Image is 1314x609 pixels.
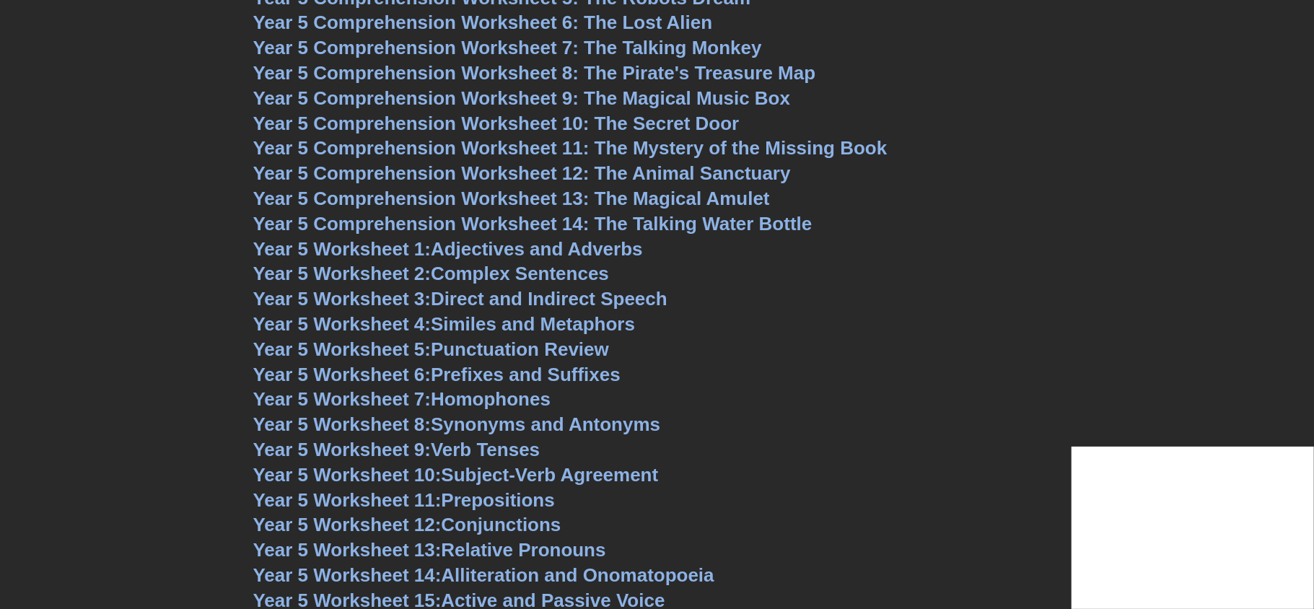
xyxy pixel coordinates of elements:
a: Year 5 Worksheet 11:Prepositions [253,489,555,511]
a: Year 5 Worksheet 8:Synonyms and Antonyms [253,413,661,435]
a: Year 5 Comprehension Worksheet 7: The Talking Monkey [253,37,762,58]
span: Year 5 Worksheet 11: [253,489,442,511]
a: Year 5 Worksheet 6:Prefixes and Suffixes [253,364,621,385]
span: Year 5 Worksheet 13: [253,539,442,561]
span: Year 5 Worksheet 14: [253,564,442,586]
a: Year 5 Comprehension Worksheet 14: The Talking Water Bottle [253,213,813,235]
a: Year 5 Worksheet 3:Direct and Indirect Speech [253,288,667,310]
a: Year 5 Worksheet 4:Similes and Metaphors [253,313,636,335]
span: Year 5 Worksheet 3: [253,288,432,310]
span: Year 5 Worksheet 6: [253,364,432,385]
span: Year 5 Worksheet 9: [253,439,432,460]
span: Year 5 Worksheet 2: [253,263,432,284]
a: Year 5 Worksheet 2:Complex Sentences [253,263,609,284]
a: Year 5 Comprehension Worksheet 9: The Magical Music Box [253,87,791,109]
a: Year 5 Worksheet 9:Verb Tenses [253,439,540,460]
a: Year 5 Comprehension Worksheet 10: The Secret Door [253,113,740,134]
a: Year 5 Worksheet 14:Alliteration and Onomatopoeia [253,564,714,586]
span: Year 5 Worksheet 12: [253,514,442,535]
a: Year 5 Comprehension Worksheet 13: The Magical Amulet [253,188,770,209]
a: Year 5 Worksheet 7:Homophones [253,388,551,410]
a: Year 5 Worksheet 12:Conjunctions [253,514,561,535]
iframe: Chat Widget [1072,447,1314,609]
span: Year 5 Worksheet 7: [253,388,432,410]
a: Year 5 Worksheet 10:Subject-Verb Agreement [253,464,659,486]
a: Year 5 Worksheet 5:Punctuation Review [253,338,609,360]
a: Year 5 Worksheet 1:Adjectives and Adverbs [253,238,643,260]
a: Year 5 Worksheet 13:Relative Pronouns [253,539,606,561]
span: Year 5 Worksheet 1: [253,238,432,260]
a: Year 5 Comprehension Worksheet 12: The Animal Sanctuary [253,162,791,184]
a: Year 5 Comprehension Worksheet 6: The Lost Alien [253,12,713,33]
span: Year 5 Worksheet 4: [253,313,432,335]
a: Year 5 Comprehension Worksheet 11: The Mystery of the Missing Book [253,137,888,159]
span: Year 5 Worksheet 10: [253,464,442,486]
span: Year 5 Worksheet 8: [253,413,432,435]
a: Year 5 Comprehension Worksheet 8: The Pirate's Treasure Map [253,62,816,84]
span: Year 5 Worksheet 5: [253,338,432,360]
